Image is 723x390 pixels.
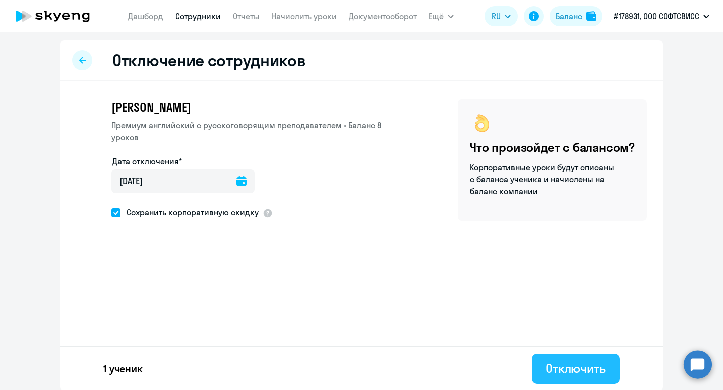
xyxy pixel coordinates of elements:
a: Сотрудники [175,11,221,21]
span: Ещё [429,10,444,22]
a: Дашборд [128,11,163,21]
label: Дата отключения* [112,155,182,167]
input: дд.мм.гггг [111,169,255,193]
a: Начислить уроки [272,11,337,21]
button: Отключить [532,354,620,384]
p: #178931, ООО СОФТСВИСС [614,10,699,22]
a: Отчеты [233,11,260,21]
span: Сохранить корпоративную скидку [120,206,259,218]
button: Ещё [429,6,454,26]
h2: Отключение сотрудников [112,50,305,70]
div: Баланс [556,10,582,22]
div: Отключить [546,360,606,376]
p: Корпоративные уроки будут списаны с баланса ученика и начислены на баланс компании [470,161,616,198]
img: ok [470,111,494,135]
button: #178931, ООО СОФТСВИСС [609,4,714,28]
h4: Что произойдет с балансом? [470,139,635,155]
p: Премиум английский с русскоговорящим преподавателем • Баланс 8 уроков [111,119,407,143]
img: balance [586,11,596,21]
a: Документооборот [349,11,417,21]
button: RU [485,6,518,26]
span: RU [492,10,501,22]
span: [PERSON_NAME] [111,99,191,115]
button: Балансbalance [550,6,602,26]
p: 1 ученик [103,362,143,376]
